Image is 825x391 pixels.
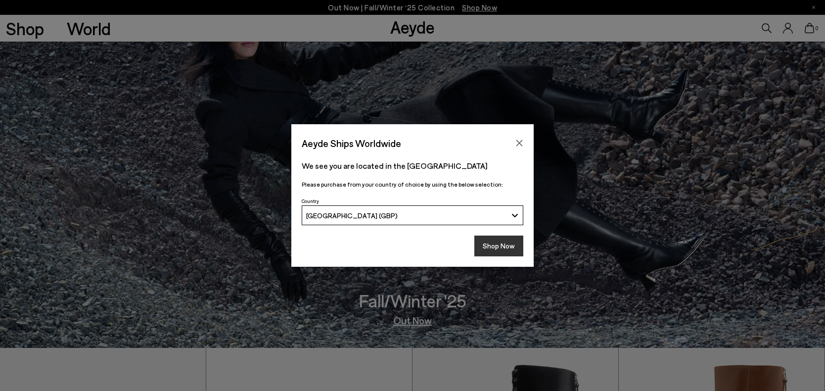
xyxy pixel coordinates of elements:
[512,136,527,150] button: Close
[474,236,523,256] button: Shop Now
[306,211,398,220] span: [GEOGRAPHIC_DATA] (GBP)
[302,180,523,189] p: Please purchase from your country of choice by using the below selection:
[302,135,401,152] span: Aeyde Ships Worldwide
[302,198,319,204] span: Country
[302,160,523,172] p: We see you are located in the [GEOGRAPHIC_DATA]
